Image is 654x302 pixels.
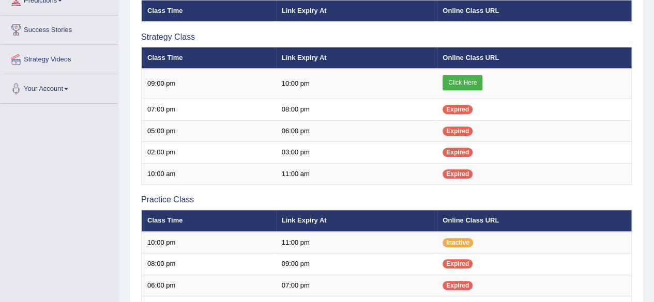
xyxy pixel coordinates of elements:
[443,259,473,268] span: Expired
[276,120,437,142] td: 06:00 pm
[443,75,482,90] a: Click Here
[142,253,276,275] td: 08:00 pm
[443,126,473,136] span: Expired
[443,148,473,157] span: Expired
[276,210,437,232] th: Link Expiry At
[1,15,118,41] a: Success Stories
[141,195,632,204] h3: Practice Class
[443,169,473,179] span: Expired
[141,33,632,42] h3: Strategy Class
[443,238,473,247] span: Inactive
[276,142,437,164] td: 03:00 pm
[142,69,276,99] td: 09:00 pm
[142,275,276,296] td: 06:00 pm
[142,47,276,69] th: Class Time
[276,47,437,69] th: Link Expiry At
[142,142,276,164] td: 02:00 pm
[276,69,437,99] td: 10:00 pm
[443,105,473,114] span: Expired
[1,74,118,100] a: Your Account
[437,210,631,232] th: Online Class URL
[276,253,437,275] td: 09:00 pm
[276,232,437,253] td: 11:00 pm
[1,45,118,71] a: Strategy Videos
[276,99,437,121] td: 08:00 pm
[437,47,631,69] th: Online Class URL
[142,232,276,253] td: 10:00 pm
[443,281,473,290] span: Expired
[142,120,276,142] td: 05:00 pm
[142,163,276,185] td: 10:00 am
[142,210,276,232] th: Class Time
[276,163,437,185] td: 11:00 am
[276,275,437,296] td: 07:00 pm
[142,99,276,121] td: 07:00 pm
